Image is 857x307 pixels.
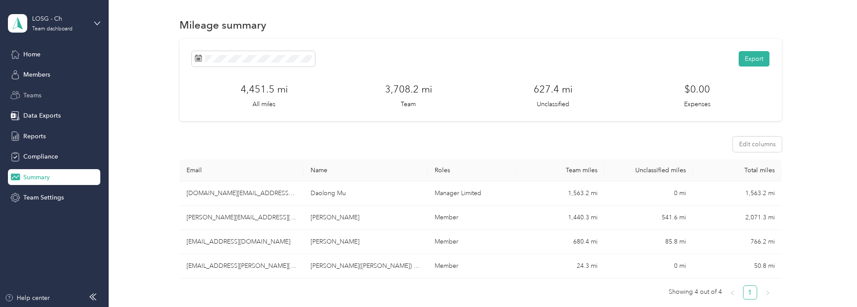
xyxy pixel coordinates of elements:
[516,159,604,181] th: Team miles
[179,20,266,30] h1: Mileage summary
[401,100,416,109] p: Team
[428,181,516,206] td: Manager Limited
[693,181,781,206] td: 1,563.2 mi
[253,100,275,109] p: All miles
[725,285,740,300] li: Previous Page
[304,206,428,230] td: Victor Choi
[179,159,304,181] th: Email
[693,206,781,230] td: 2,071.3 mi
[241,82,288,96] h3: 4,451.5 mi
[604,254,693,278] td: 0 mi
[534,82,572,96] h3: 627.4 mi
[604,181,693,206] td: 0 mi
[743,285,757,300] li: 1
[669,285,722,299] span: Showing 4 out of 4
[23,111,61,120] span: Data Exports
[739,51,769,67] button: Export
[725,285,740,300] button: left
[304,254,428,278] td: Max(Chung-Lee) Huang
[604,159,693,181] th: Unclassified miles
[32,14,87,23] div: LOSG - Ch
[808,258,857,307] iframe: Everlance-gr Chat Button Frame
[428,159,516,181] th: Roles
[604,230,693,254] td: 85.8 mi
[685,82,710,96] h3: $0.00
[765,290,770,296] span: right
[733,137,782,152] button: Edit columns
[179,181,304,206] td: daolong.mu@wismettacusa.com
[428,206,516,230] td: Member
[304,181,428,206] td: Daolong Mu
[32,26,73,32] div: Team dashboard
[761,285,775,300] li: Next Page
[5,293,50,303] button: Help center
[23,132,46,141] span: Reports
[304,159,428,181] th: Name
[604,206,693,230] td: 541.6 mi
[730,290,735,296] span: left
[179,230,304,254] td: yixuan.feng@wismettacusa.com
[537,100,569,109] p: Unclassified
[23,152,58,161] span: Compliance
[428,254,516,278] td: Member
[385,82,432,96] h3: 3,708.2 mi
[516,206,604,230] td: 1,440.3 mi
[693,254,781,278] td: 50.8 mi
[693,230,781,254] td: 766.2 mi
[23,70,50,79] span: Members
[516,181,604,206] td: 1,563.2 mi
[23,193,64,202] span: Team Settings
[179,254,304,278] td: max.huang@wismettacusa.com
[761,285,775,300] button: right
[23,91,41,100] span: Teams
[428,230,516,254] td: Member
[516,230,604,254] td: 680.4 mi
[304,230,428,254] td: Yixuan Feng
[516,254,604,278] td: 24.3 mi
[23,173,50,182] span: Summary
[684,100,711,109] p: Expenses
[693,159,781,181] th: Total miles
[23,50,40,59] span: Home
[743,286,757,299] a: 1
[179,206,304,230] td: victor.choi@wismettacusa.com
